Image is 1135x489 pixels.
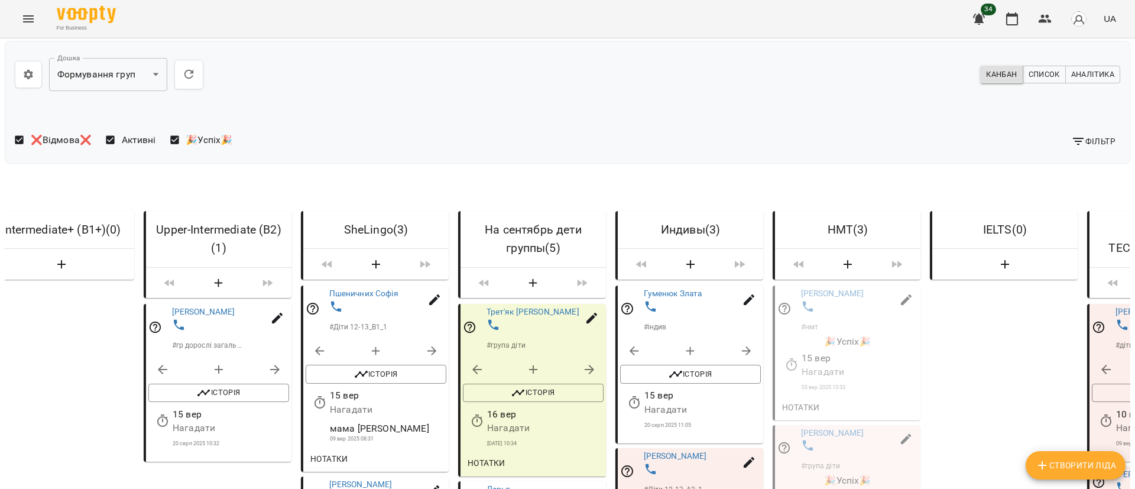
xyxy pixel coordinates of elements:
span: ❌Відмова❌ [31,133,92,147]
p: мама [PERSON_NAME] [330,422,446,436]
button: Нотатки [463,453,510,474]
button: Створити Ліда [937,254,1073,276]
h6: SheLingo ( 3 ) [313,221,439,239]
button: UA [1099,8,1121,30]
button: Список [1023,66,1066,83]
p: Нагадати [487,421,604,435]
span: Пересунути лідів з колонки [308,254,346,276]
h6: НМТ ( 3 ) [784,221,911,239]
a: [PERSON_NAME] [329,480,393,489]
span: Нотатки [468,456,505,471]
p: 16 вер [487,407,604,422]
span: Історія [469,386,598,400]
span: Аналітика [1071,68,1114,81]
button: Створити Ліда [822,254,873,276]
p: 15 вер [644,388,761,403]
p: Нагадати [330,403,446,417]
p: # гр дорослі загальний курс [172,341,243,351]
button: Історія [148,384,289,403]
p: # нмт [801,322,818,332]
img: Voopty Logo [57,6,116,23]
span: Історія [312,368,440,382]
p: # діти [1115,341,1134,351]
a: [PERSON_NAME] [801,289,864,298]
span: Фільтр [1071,134,1115,148]
button: Створити Ліда [508,273,559,294]
button: Фільтр [1066,131,1120,152]
span: Активні [122,133,156,147]
a: [PERSON_NAME] [801,428,864,438]
p: 15 вер [330,388,446,403]
a: Пшеничних Софія [329,289,398,298]
span: Пересунути лідів з колонки [780,254,818,276]
p: Нагадати [802,365,918,380]
span: Пересунути лідів з колонки [151,273,189,294]
img: avatar_s.png [1071,11,1087,27]
button: Аналітика [1065,66,1120,83]
span: Історія [626,368,755,382]
p: 15 вер [173,407,289,422]
h6: Индивы ( 3 ) [627,221,754,239]
button: Історія [306,365,446,384]
p: # група діти [801,461,840,472]
span: Пересунути лідів з колонки [465,273,503,294]
span: Пересунути лідів з колонки [563,273,601,294]
svg: Відповідальний співробітник не заданий [148,320,163,335]
a: Трет'як [PERSON_NAME] [487,307,579,317]
a: [PERSON_NAME] [172,307,235,317]
span: 🎉Успіх🎉 [186,133,232,147]
p: 20 серп 2025 11:05 [644,422,761,430]
span: Історія [154,386,283,400]
p: 15 вер [802,351,918,365]
span: UA [1104,12,1116,25]
a: Гуменюк Злата [644,289,702,298]
button: Нотатки [306,448,353,469]
svg: Відповідальний співробітник не заданий [620,465,634,479]
h6: IELTS ( 0 ) [942,221,1068,239]
svg: Відповідальний співробітник не заданий [306,302,320,316]
svg: Відповідальний співробітник не заданий [620,302,634,316]
p: Нагадати [173,421,289,435]
span: Пересунути лідів з колонки [622,254,660,276]
p: 03 вер 2025 13:33 [802,384,918,392]
span: Нотатки [310,452,348,466]
svg: Відповідальний співробітник не заданий [463,320,477,335]
p: 09 вер 2025 08:31 [330,435,446,443]
a: [PERSON_NAME] [644,451,707,461]
p: Нагадати [644,403,761,417]
p: # Діти 12-13_B1_1 [329,322,388,332]
span: Пересунути лідів з колонки [878,254,916,276]
button: Створити Ліда [665,254,716,276]
button: Створити Ліда [1026,451,1126,480]
h6: Upper-Intermediate (B2) ( 1 ) [155,221,282,258]
span: Список [1029,68,1060,81]
button: Канбан [980,66,1023,83]
div: Формування груп [49,58,167,91]
span: Канбан [986,68,1017,81]
svg: Відповідальний співробітник не заданий [1092,320,1106,335]
span: Пересунути лідів з колонки [721,254,758,276]
button: Створити Ліда [351,254,401,276]
button: Історія [620,365,761,384]
p: [DATE] 10:34 [487,440,604,448]
svg: Відповідальний співробітник не заданий [777,302,792,316]
span: Пересунути лідів з колонки [1094,273,1132,294]
span: Створити Ліда [1035,458,1116,472]
p: # індив [644,322,667,332]
span: Пересунути лідів з колонки [249,273,287,294]
p: 🎉Успіх🎉 [775,474,920,488]
button: Menu [14,5,43,33]
p: 20 серп 2025 10:32 [173,440,289,448]
button: Історія [463,384,604,403]
h6: На сентябрь дети группы ( 5 ) [470,221,596,258]
button: Створити Ліда [193,273,244,294]
span: Пересунути лідів з колонки [406,254,444,276]
p: # група діти [487,341,526,351]
span: 34 [981,4,996,15]
span: Нотатки [782,400,820,414]
p: 🎉Успіх🎉 [775,335,920,349]
span: For Business [57,24,116,32]
svg: Відповідальний співробітник не заданий [777,441,792,455]
button: Нотатки [777,397,825,418]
